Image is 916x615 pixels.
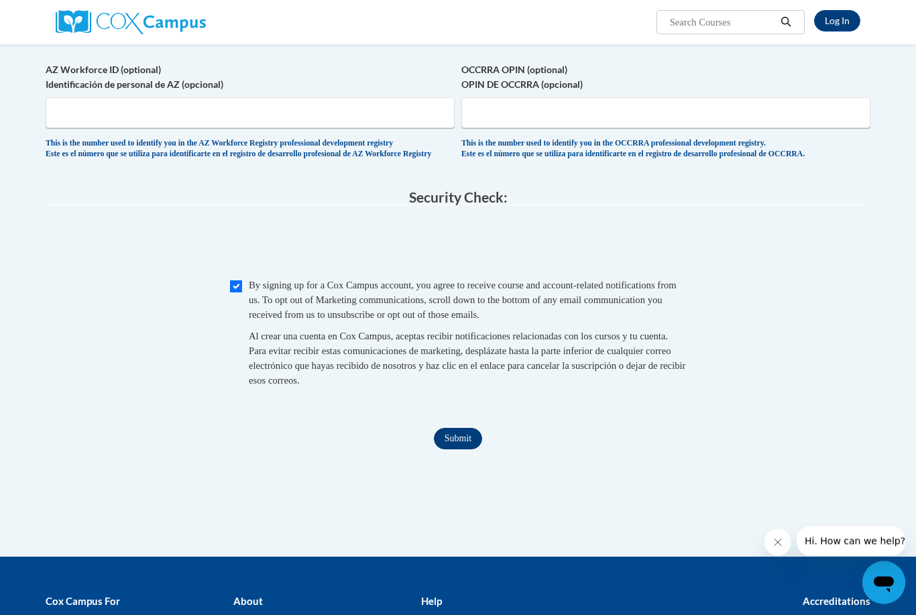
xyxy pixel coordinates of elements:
b: Accreditations [803,596,870,608]
img: Cox Campus [56,10,206,34]
label: AZ Workforce ID (optional) Identificación de personal de AZ (opcional) [46,63,455,93]
span: By signing up for a Cox Campus account, you agree to receive course and account-related notificat... [249,280,677,321]
input: Submit [434,429,482,450]
a: Log In [814,10,860,32]
iframe: Close message [764,529,791,556]
iframe: reCAPTCHA [356,219,560,272]
div: This is the number used to identify you in the OCCRRA professional development registry. Este es ... [461,139,870,161]
div: This is the number used to identify you in the AZ Workforce Registry professional development reg... [46,139,455,161]
input: Search Courses [669,14,776,30]
iframe: Button to launch messaging window [862,561,905,604]
span: Al crear una cuenta en Cox Campus, aceptas recibir notificaciones relacionadas con los cursos y t... [249,331,685,386]
b: Help [421,596,442,608]
span: Security Check: [409,189,508,206]
iframe: Message from company [797,526,905,556]
b: Cox Campus For [46,596,120,608]
button: Search [776,14,796,30]
b: About [233,596,263,608]
label: OCCRRA OPIN (optional) OPIN DE OCCRRA (opcional) [461,63,870,93]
